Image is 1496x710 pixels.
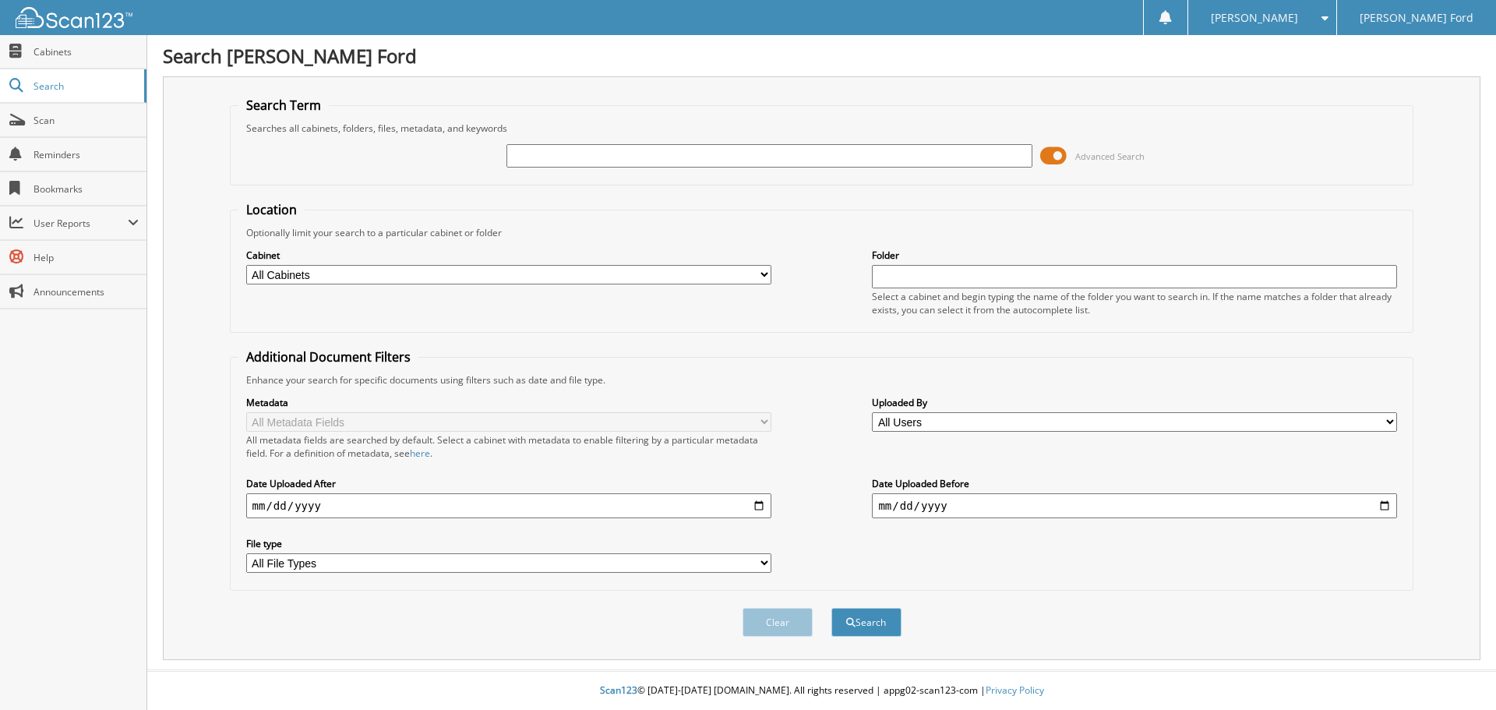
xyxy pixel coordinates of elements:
span: [PERSON_NAME] Ford [1360,13,1473,23]
label: Metadata [246,396,771,409]
label: Cabinet [246,249,771,262]
div: Searches all cabinets, folders, files, metadata, and keywords [238,122,1406,135]
iframe: Chat Widget [1418,635,1496,710]
a: here [410,447,430,460]
span: Advanced Search [1075,150,1145,162]
input: end [872,493,1397,518]
span: Search [34,79,136,93]
legend: Additional Document Filters [238,348,418,366]
span: [PERSON_NAME] [1211,13,1298,23]
input: start [246,493,771,518]
span: Help [34,251,139,264]
div: Enhance your search for specific documents using filters such as date and file type. [238,373,1406,387]
legend: Search Term [238,97,329,114]
span: Scan123 [600,684,637,697]
span: Cabinets [34,45,139,58]
span: User Reports [34,217,128,230]
button: Clear [743,608,813,637]
a: Privacy Policy [986,684,1044,697]
label: Date Uploaded After [246,477,771,490]
button: Search [831,608,901,637]
label: File type [246,537,771,550]
legend: Location [238,201,305,218]
span: Reminders [34,148,139,161]
div: © [DATE]-[DATE] [DOMAIN_NAME]. All rights reserved | appg02-scan123-com | [147,672,1496,710]
label: Uploaded By [872,396,1397,409]
span: Announcements [34,285,139,298]
div: All metadata fields are searched by default. Select a cabinet with metadata to enable filtering b... [246,433,771,460]
label: Date Uploaded Before [872,477,1397,490]
label: Folder [872,249,1397,262]
div: Select a cabinet and begin typing the name of the folder you want to search in. If the name match... [872,290,1397,316]
img: scan123-logo-white.svg [16,7,132,28]
span: Scan [34,114,139,127]
div: Optionally limit your search to a particular cabinet or folder [238,226,1406,239]
h1: Search [PERSON_NAME] Ford [163,43,1480,69]
span: Bookmarks [34,182,139,196]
